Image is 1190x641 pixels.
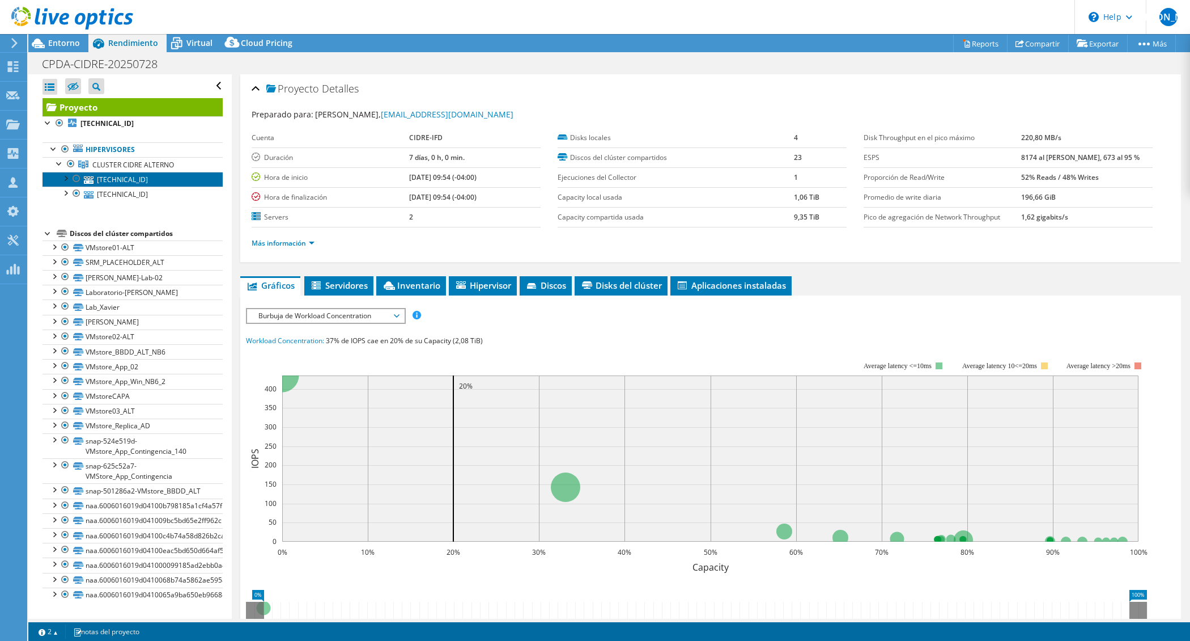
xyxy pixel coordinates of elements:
[789,547,803,557] text: 60%
[794,133,798,142] b: 4
[794,212,819,222] b: 9,35 TiB
[241,37,292,48] span: Cloud Pricing
[409,192,477,202] b: [DATE] 09:54 (-04:00)
[1021,133,1061,142] b: 220,80 MB/s
[875,547,889,557] text: 70%
[42,255,223,270] a: SRM_PLACEHOLDER_ALT
[70,227,223,241] div: Discos del clúster compartidos
[265,403,277,412] text: 350
[42,404,223,419] a: VMstore03_ALT
[80,119,134,128] b: [TECHNICAL_ID]
[253,309,398,323] span: Burbuja de Workload Concentration
[1127,35,1176,52] a: Más
[42,433,223,458] a: snap-524e519d-VMstore_App_Contingencia_140
[265,384,277,394] text: 400
[864,192,1021,203] label: Promedio de write diaria
[186,37,212,48] span: Virtual
[249,449,261,469] text: IOPS
[42,315,223,330] a: [PERSON_NAME]
[42,116,223,131] a: [TECHNICAL_ID]
[326,336,483,345] span: 37% de IOPS cae en 20% de su Capacity (2,08 TiB)
[525,280,566,291] span: Discos
[265,460,277,470] text: 200
[42,270,223,285] a: [PERSON_NAME]-Lab-02
[1159,8,1178,26] span: [PERSON_NAME]
[676,280,786,291] span: Aplicaciones instaladas
[42,285,223,300] a: Laboratorio-[PERSON_NAME]
[265,441,277,451] text: 250
[558,212,794,223] label: Capacity compartida usada
[864,212,1021,223] label: Pico de agregación de Network Throughput
[322,82,359,95] span: Detalles
[42,359,223,374] a: VMstore_App_02
[447,547,460,557] text: 20%
[409,212,413,222] b: 2
[42,344,223,359] a: VMstore_BBDD_ALT_NB6
[92,160,174,170] span: CLUSTER CIDRE ALTERNO
[409,153,465,162] b: 7 días, 0 h, 0 min.
[864,172,1021,183] label: Proporción de Read/Write
[269,517,277,527] text: 50
[794,172,798,182] b: 1
[1021,153,1140,162] b: 8174 al [PERSON_NAME], 673 al 95 %
[315,109,513,120] span: [PERSON_NAME],
[558,132,794,144] label: Disks locales
[265,479,277,489] text: 150
[48,37,80,48] span: Entorno
[246,280,295,291] span: Gráficos
[42,573,223,588] a: naa.6006016019d0410068b74a5862ae5958
[42,157,223,172] a: CLUSTER CIDRE ALTERNO
[864,362,932,370] tspan: Average latency <=10ms
[459,381,473,391] text: 20%
[42,241,223,255] a: VMstore01-ALT
[618,547,631,557] text: 40%
[252,212,409,223] label: Servers
[1089,12,1099,22] svg: \n
[794,192,819,202] b: 1,06 TiB
[42,172,223,187] a: [TECHNICAL_ID]
[42,458,223,483] a: snap-625c52a7-VMStore_App_Contingencia
[42,98,223,116] a: Proyecto
[962,362,1037,370] tspan: Average latency 10<=20ms
[266,83,319,95] span: Proyecto
[42,389,223,404] a: VMstoreCAPA
[558,172,794,183] label: Ejecuciones del Collector
[409,133,443,142] b: CIDRE-IFD
[558,152,794,163] label: Discos del clúster compartidos
[277,547,287,557] text: 0%
[580,280,662,291] span: Disks del clúster
[1021,172,1099,182] b: 52% Reads / 48% Writes
[361,547,375,557] text: 10%
[42,513,223,528] a: naa.6006016019d041009bc5bd65e2ff962c
[42,558,223,572] a: naa.6006016019d041000099185ad2ebb0a4
[42,187,223,201] a: [TECHNICAL_ID]
[265,422,277,432] text: 300
[558,192,794,203] label: Capacity local usada
[42,374,223,389] a: VMstore_App_Win_NB6_2
[1021,212,1068,222] b: 1,62 gigabits/s
[409,172,477,182] b: [DATE] 09:54 (-04:00)
[1046,547,1060,557] text: 90%
[1007,35,1069,52] a: Compartir
[37,58,175,70] h1: CPDA-CIDRE-20250728
[960,547,974,557] text: 80%
[532,547,546,557] text: 30%
[1021,192,1056,202] b: 196,66 GiB
[252,192,409,203] label: Hora de finalización
[252,152,409,163] label: Duración
[454,280,511,291] span: Hipervisor
[1068,35,1128,52] a: Exportar
[42,543,223,558] a: naa.6006016019d04100eac5bd650d664af5
[252,132,409,144] label: Cuenta
[31,625,66,639] a: 2
[42,483,223,498] a: snap-501286a2-VMstore_BBDD_ALT
[382,280,440,291] span: Inventario
[273,537,277,546] text: 0
[65,625,147,639] a: notas del proyecto
[1129,547,1147,557] text: 100%
[704,547,717,557] text: 50%
[42,528,223,543] a: naa.6006016019d04100c4b74a58d826b2ca
[42,588,223,602] a: naa.6006016019d0410065a9ba650eb9668e
[42,499,223,513] a: naa.6006016019d04100b798185a1cf4a57f
[1066,362,1130,370] text: Average latency >20ms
